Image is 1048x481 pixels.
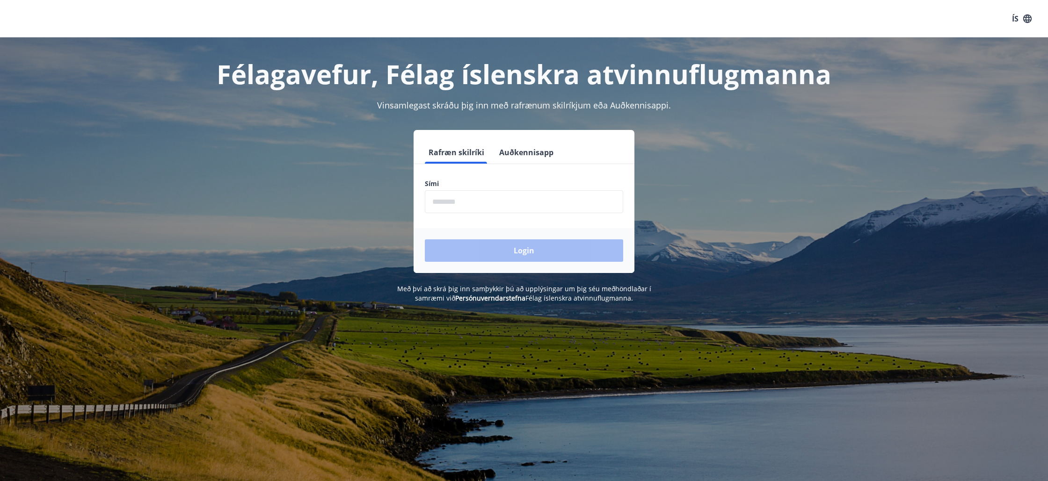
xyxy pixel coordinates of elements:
[198,56,850,92] h1: Félagavefur, Félag íslenskra atvinnuflugmanna
[495,141,557,164] button: Auðkennisapp
[425,179,623,188] label: Sími
[455,294,525,302] a: Persónuverndarstefna
[377,100,671,111] span: Vinsamlegast skráðu þig inn með rafrænum skilríkjum eða Auðkennisappi.
[425,141,488,164] button: Rafræn skilríki
[1007,10,1037,27] button: ÍS
[397,284,651,302] span: Með því að skrá þig inn samþykkir þú að upplýsingar um þig séu meðhöndlaðar í samræmi við Félag í...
